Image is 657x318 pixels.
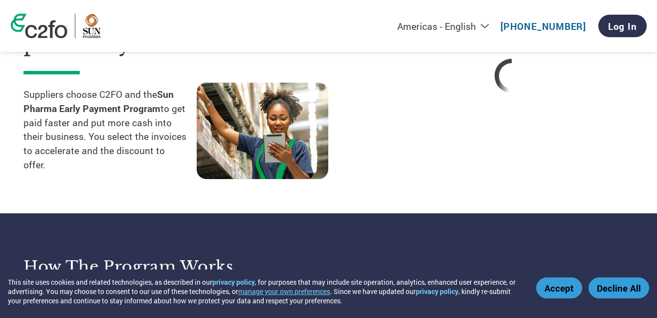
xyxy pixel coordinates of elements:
button: Decline All [589,277,649,298]
img: Sun Pharma [83,14,101,38]
img: supply chain worker [197,83,328,179]
div: This site uses cookies and related technologies, as described in our , for purposes that may incl... [8,277,522,305]
button: Accept [536,277,582,298]
img: c2fo logo [11,14,68,38]
a: Log In [598,15,647,37]
button: manage your own preferences [238,287,330,296]
a: [PHONE_NUMBER] [500,20,586,32]
h3: How the program works [23,257,317,276]
strong: Sun Pharma Early Payment Program [23,88,174,114]
a: privacy policy [416,287,458,296]
p: Suppliers choose C2FO and the to get paid faster and put more cash into their business. You selec... [23,88,197,172]
a: privacy policy [212,277,255,287]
